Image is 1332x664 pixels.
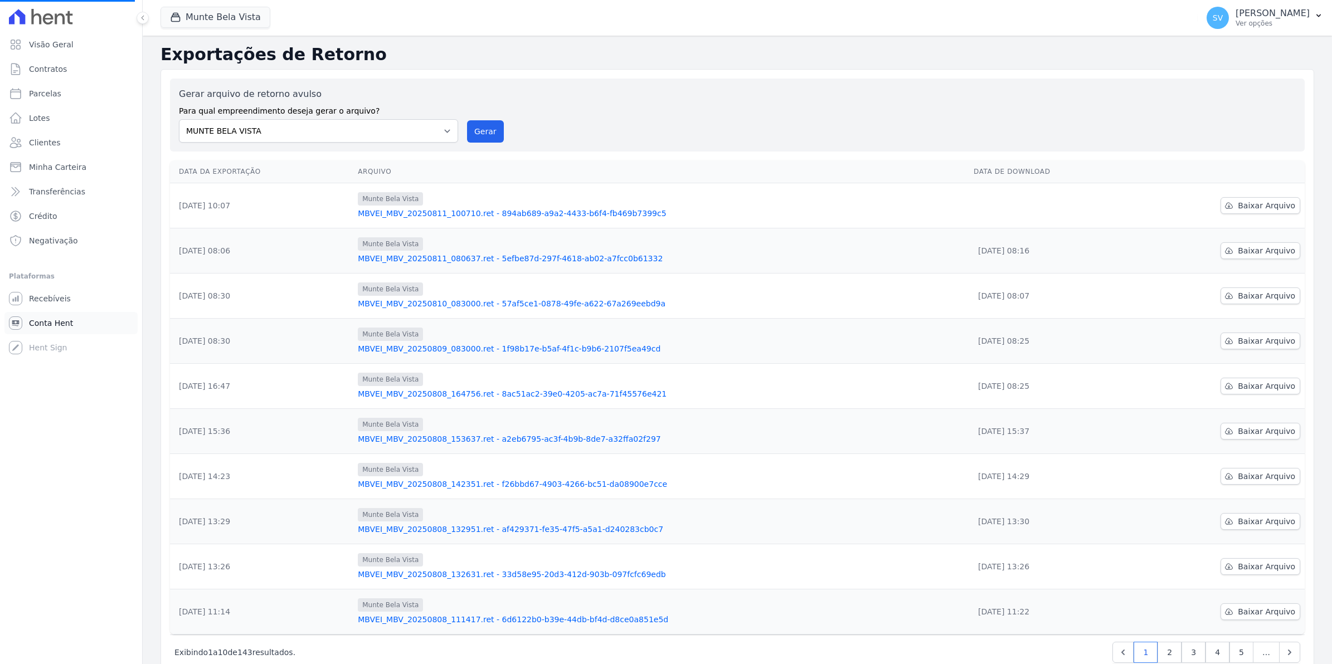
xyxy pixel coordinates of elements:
a: Negativação [4,230,138,252]
span: Baixar Arquivo [1238,245,1295,256]
a: Baixar Arquivo [1221,468,1300,485]
a: Visão Geral [4,33,138,56]
span: Baixar Arquivo [1238,200,1295,211]
span: Munte Bela Vista [358,598,423,612]
span: Munte Bela Vista [358,328,423,341]
a: Baixar Arquivo [1221,378,1300,394]
a: MBVEI_MBV_20250811_080637.ret - 5efbe87d-297f-4618-ab02-a7fcc0b61332 [358,253,965,264]
a: Minha Carteira [4,156,138,178]
span: Parcelas [29,88,61,99]
span: Munte Bela Vista [358,418,423,431]
a: MBVEI_MBV_20250808_111417.ret - 6d6122b0-b39e-44db-bf4d-d8ce0a851e5d [358,614,965,625]
a: Lotes [4,107,138,129]
span: Baixar Arquivo [1238,471,1295,482]
span: SV [1213,14,1223,22]
td: [DATE] 14:23 [170,454,353,499]
span: Munte Bela Vista [358,508,423,521]
a: 3 [1182,642,1205,663]
p: Exibindo a de resultados. [174,647,295,658]
a: 4 [1205,642,1229,663]
span: Conta Hent [29,318,73,329]
a: MBVEI_MBV_20250809_083000.ret - 1f98b17e-b5af-4f1c-b9b6-2107f5ea49cd [358,343,965,354]
button: Gerar [467,120,504,143]
label: Para qual empreendimento deseja gerar o arquivo? [179,101,458,117]
td: [DATE] 15:36 [170,409,353,454]
a: Baixar Arquivo [1221,242,1300,259]
a: Conta Hent [4,312,138,334]
a: Next [1279,642,1300,663]
span: Munte Bela Vista [358,373,423,386]
td: [DATE] 11:14 [170,589,353,634]
p: Ver opções [1236,19,1310,28]
span: Visão Geral [29,39,74,50]
a: Clientes [4,131,138,154]
span: Baixar Arquivo [1238,380,1295,392]
td: [DATE] 08:30 [170,319,353,364]
a: Baixar Arquivo [1221,603,1300,620]
td: [DATE] 13:30 [969,499,1134,544]
div: Plataformas [9,270,133,283]
a: Baixar Arquivo [1221,287,1300,304]
a: Crédito [4,205,138,227]
p: [PERSON_NAME] [1236,8,1310,19]
td: [DATE] 08:25 [969,319,1134,364]
a: Baixar Arquivo [1221,423,1300,440]
td: [DATE] 08:07 [969,274,1134,319]
td: [DATE] 13:26 [969,544,1134,589]
span: Transferências [29,186,85,197]
td: [DATE] 08:30 [170,274,353,319]
a: MBVEI_MBV_20250808_132631.ret - 33d58e95-20d3-412d-903b-097fcfc69edb [358,569,965,580]
span: Munte Bela Vista [358,282,423,296]
span: Baixar Arquivo [1238,606,1295,617]
td: [DATE] 08:25 [969,364,1134,409]
span: Baixar Arquivo [1238,290,1295,301]
span: 10 [218,648,228,657]
a: 2 [1158,642,1182,663]
td: [DATE] 11:22 [969,589,1134,634]
h2: Exportações de Retorno [161,45,1314,65]
td: [DATE] 13:29 [170,499,353,544]
button: SV [PERSON_NAME] Ver opções [1198,2,1332,33]
span: Munte Bela Vista [358,237,423,251]
span: Munte Bela Vista [358,553,423,567]
th: Arquivo [353,160,969,183]
td: [DATE] 16:47 [170,364,353,409]
span: Baixar Arquivo [1238,335,1295,346]
a: MBVEI_MBV_20250808_164756.ret - 8ac51ac2-39e0-4205-ac7a-71f45576e421 [358,388,965,399]
span: Baixar Arquivo [1238,426,1295,437]
span: Clientes [29,137,60,148]
a: Baixar Arquivo [1221,333,1300,349]
a: MBVEI_MBV_20250808_142351.ret - f26bbd67-4903-4266-bc51-da08900e7cce [358,479,965,490]
a: MBVEI_MBV_20250808_132951.ret - af429371-fe35-47f5-a5a1-d240283cb0c7 [358,524,965,535]
span: Baixar Arquivo [1238,561,1295,572]
a: 1 [1134,642,1158,663]
a: Parcelas [4,82,138,105]
td: [DATE] 13:26 [170,544,353,589]
span: Minha Carteira [29,162,86,173]
a: Contratos [4,58,138,80]
a: Recebíveis [4,287,138,310]
a: Baixar Arquivo [1221,197,1300,214]
a: 5 [1229,642,1253,663]
span: 143 [237,648,252,657]
a: Baixar Arquivo [1221,513,1300,530]
a: Previous [1112,642,1134,663]
td: [DATE] 08:16 [969,228,1134,274]
span: Munte Bela Vista [358,192,423,206]
a: Transferências [4,180,138,203]
a: MBVEI_MBV_20250808_153637.ret - a2eb6795-ac3f-4b9b-8de7-a32ffa02f297 [358,433,965,445]
span: Recebíveis [29,293,71,304]
td: [DATE] 08:06 [170,228,353,274]
span: 1 [208,648,213,657]
span: Negativação [29,235,78,246]
span: Baixar Arquivo [1238,516,1295,527]
span: Crédito [29,211,57,222]
a: MBVEI_MBV_20250811_100710.ret - 894ab689-a9a2-4433-b6f4-fb469b7399c5 [358,208,965,219]
th: Data da Exportação [170,160,353,183]
a: Baixar Arquivo [1221,558,1300,575]
td: [DATE] 14:29 [969,454,1134,499]
td: [DATE] 15:37 [969,409,1134,454]
span: Munte Bela Vista [358,463,423,476]
label: Gerar arquivo de retorno avulso [179,87,458,101]
span: Contratos [29,64,67,75]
